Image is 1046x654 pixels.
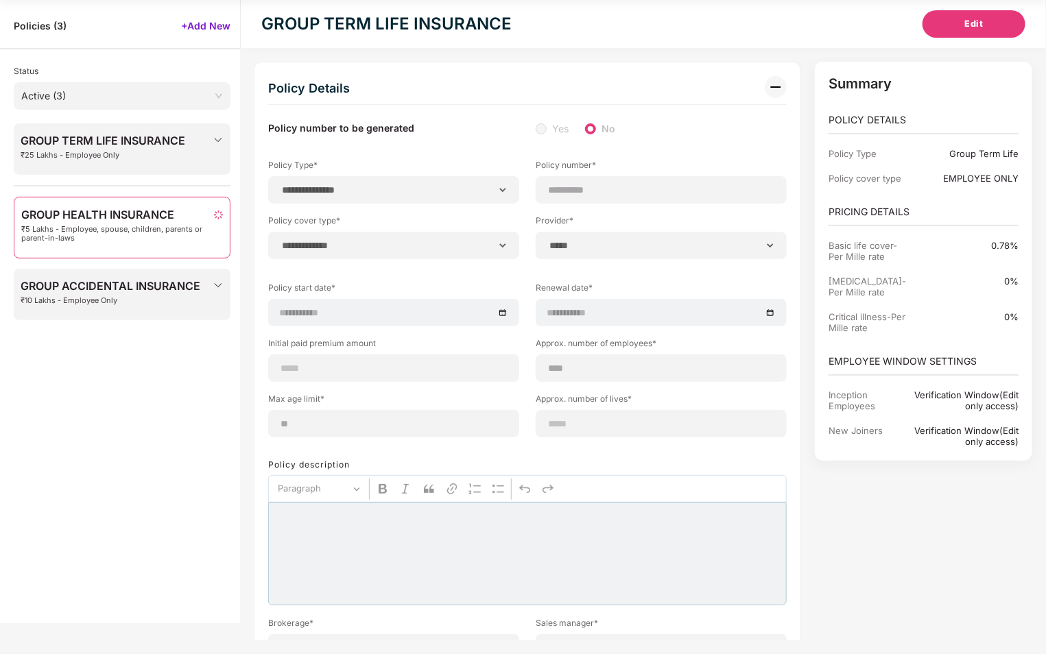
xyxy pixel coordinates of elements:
span: Policies ( 3 ) [14,19,67,32]
span: +Add New [181,19,230,32]
div: Basic life cover-Per Mille rate [829,240,907,262]
span: ₹10 Lakhs - Employee Only [21,296,200,305]
div: New Joiners [829,425,907,447]
div: Inception Employees [829,389,907,411]
img: svg+xml;base64,PHN2ZyBpZD0iRHJvcGRvd24tMzJ4MzIiIHhtbG5zPSJodHRwOi8vd3d3LnczLm9yZy8yMDAwL3N2ZyIgd2... [213,280,224,291]
label: Policy cover type* [268,215,519,232]
span: No [596,121,621,136]
label: Sales manager* [536,617,787,634]
div: 0% [908,311,1019,322]
button: Edit [923,10,1025,38]
span: Status [14,66,38,76]
p: EMPLOYEE WINDOW SETTINGS [829,354,1019,369]
label: Renewal date* [536,282,787,299]
div: Policy cover type [829,173,907,184]
span: ₹25 Lakhs - Employee Only [21,151,185,160]
button: Paragraph [272,479,366,500]
div: Policy Type [829,148,907,159]
div: Rich Text Editor, main [268,502,787,605]
span: GROUP TERM LIFE INSURANCE [21,134,185,147]
div: GROUP TERM LIFE INSURANCE [261,12,512,36]
div: Verification Window(Edit only access) [908,389,1019,411]
div: 0.78% [908,240,1019,251]
div: Verification Window(Edit only access) [908,425,1019,447]
span: Paragraph [278,481,349,497]
div: Group Term Life [908,148,1019,159]
label: Max age limit* [268,393,519,410]
label: Brokerage* [268,617,519,634]
span: Active (3) [21,86,223,106]
label: Policy description [268,459,350,470]
label: Policy number to be generated [268,121,414,136]
p: PRICING DETAILS [829,204,1019,219]
div: 0% [908,276,1019,287]
div: Critical illness-Per Mille rate [829,311,907,333]
label: Policy number* [536,159,787,176]
div: Editor toolbar [268,475,787,502]
span: Edit [965,17,984,31]
label: Policy start date* [268,282,519,299]
span: ₹5 Lakhs - Employee, spouse, children, parents or parent-in-laws [21,225,214,243]
p: POLICY DETAILS [829,112,1019,128]
p: Summary [829,75,1019,92]
label: Approx. number of lives* [536,393,787,410]
div: EMPLOYEE ONLY [908,173,1019,184]
img: svg+xml;base64,PHN2ZyB3aWR0aD0iMzIiIGhlaWdodD0iMzIiIHZpZXdCb3g9IjAgMCAzMiAzMiIgZmlsbD0ibm9uZSIgeG... [765,76,787,98]
label: Initial paid premium amount [268,337,519,354]
label: Approx. number of employees* [536,337,787,354]
div: [MEDICAL_DATA]-Per Mille rate [829,276,907,298]
div: Policy Details [268,76,350,101]
label: Provider* [536,215,787,232]
span: GROUP HEALTH INSURANCE [21,208,214,221]
span: GROUP ACCIDENTAL INSURANCE [21,280,200,292]
img: svg+xml;base64,PHN2ZyBpZD0iRHJvcGRvd24tMzJ4MzIiIHhtbG5zPSJodHRwOi8vd3d3LnczLm9yZy8yMDAwL3N2ZyIgd2... [213,134,224,145]
span: Yes [547,121,574,136]
label: Policy Type* [268,159,519,176]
